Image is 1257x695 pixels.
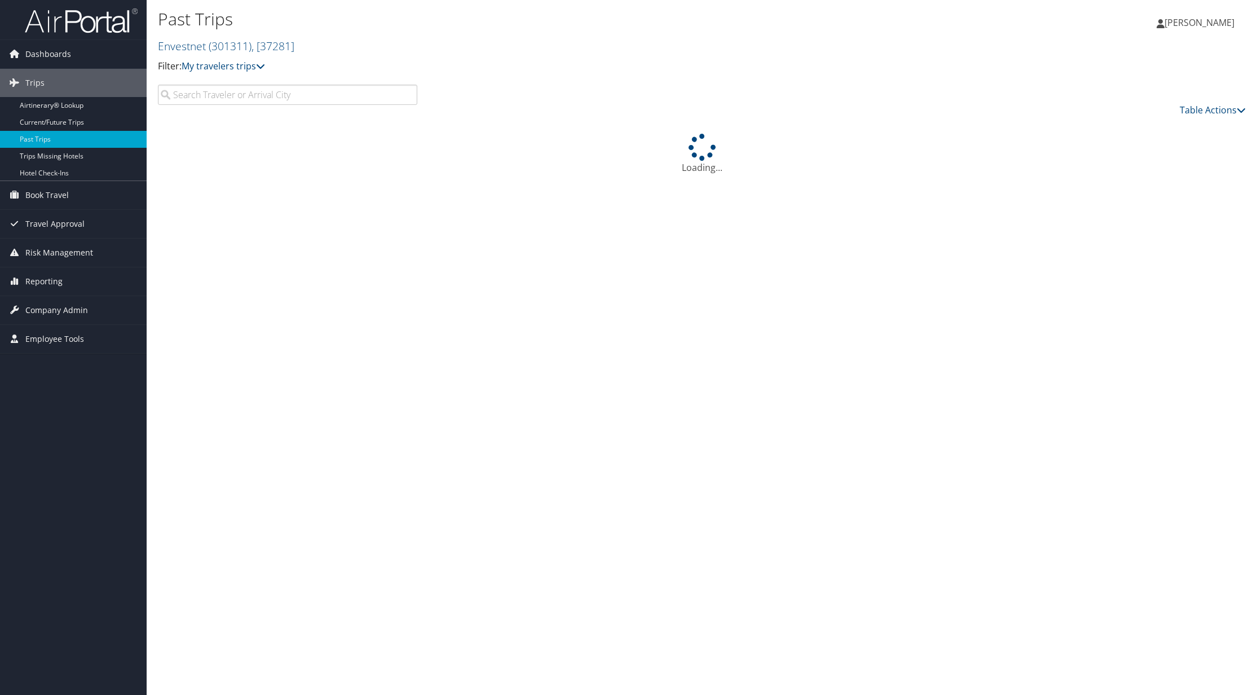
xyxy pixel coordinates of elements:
input: Search Traveler or Arrival City [158,85,417,105]
span: Company Admin [25,296,88,324]
span: , [ 37281 ] [252,38,294,54]
p: Filter: [158,59,883,74]
span: Dashboards [25,40,71,68]
span: ( 301311 ) [209,38,252,54]
a: Envestnet [158,38,294,54]
span: Travel Approval [25,210,85,238]
div: Loading... [158,134,1246,174]
h1: Past Trips [158,7,883,31]
a: My travelers trips [182,60,265,72]
span: [PERSON_NAME] [1165,16,1234,29]
span: Reporting [25,267,63,296]
span: Trips [25,69,45,97]
img: airportal-logo.png [25,7,138,34]
span: Employee Tools [25,325,84,353]
a: [PERSON_NAME] [1157,6,1246,39]
a: Table Actions [1180,104,1246,116]
span: Risk Management [25,239,93,267]
span: Book Travel [25,181,69,209]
